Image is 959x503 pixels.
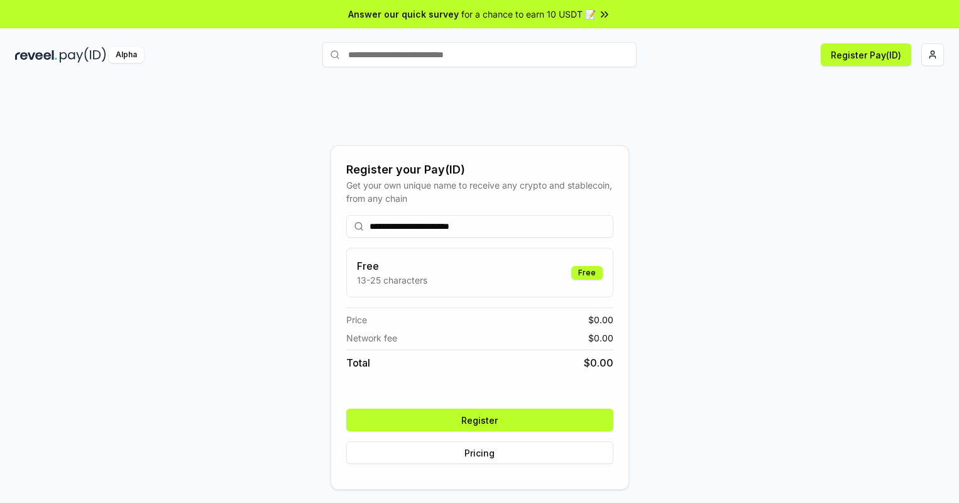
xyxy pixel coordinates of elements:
[346,331,397,345] span: Network fee
[571,266,603,280] div: Free
[357,274,427,287] p: 13-25 characters
[461,8,596,21] span: for a chance to earn 10 USDT 📝
[15,47,57,63] img: reveel_dark
[346,313,367,326] span: Price
[588,331,613,345] span: $ 0.00
[346,179,613,205] div: Get your own unique name to receive any crypto and stablecoin, from any chain
[357,258,427,274] h3: Free
[821,43,911,66] button: Register Pay(ID)
[60,47,106,63] img: pay_id
[348,8,459,21] span: Answer our quick survey
[346,355,370,370] span: Total
[109,47,144,63] div: Alpha
[346,409,613,431] button: Register
[588,313,613,326] span: $ 0.00
[346,441,613,464] button: Pricing
[584,355,613,370] span: $ 0.00
[346,161,613,179] div: Register your Pay(ID)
